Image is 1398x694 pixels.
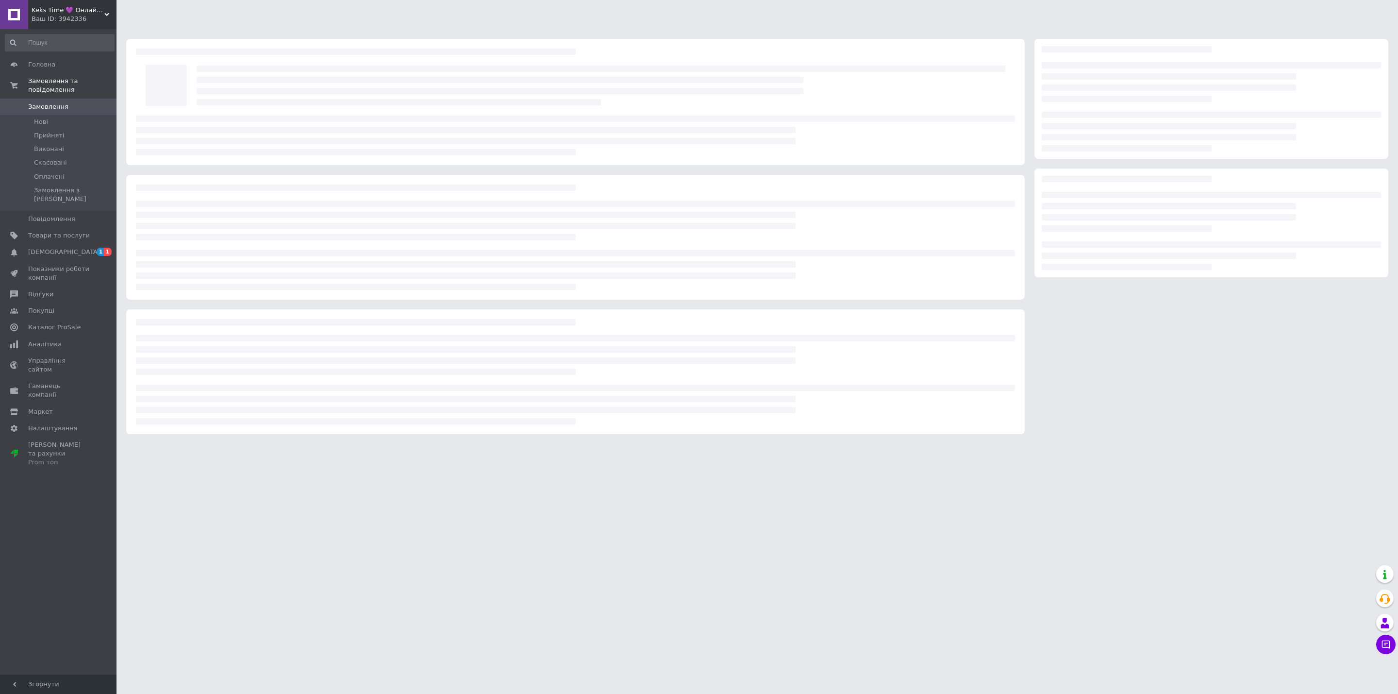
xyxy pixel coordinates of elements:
span: Відгуки [28,290,53,299]
span: [DEMOGRAPHIC_DATA] [28,248,100,256]
span: Головна [28,60,55,69]
span: Товари та послуги [28,231,90,240]
span: Налаштування [28,424,78,433]
button: Чат з покупцем [1376,635,1396,654]
span: [PERSON_NAME] та рахунки [28,440,90,467]
span: Прийняті [34,131,64,140]
span: Замовлення з [PERSON_NAME] [34,186,114,203]
div: Prom топ [28,458,90,467]
span: 1 [104,248,112,256]
span: Каталог ProSale [28,323,81,332]
span: Гаманець компанії [28,382,90,399]
span: Показники роботи компанії [28,265,90,282]
span: Повідомлення [28,215,75,223]
span: Аналітика [28,340,62,349]
span: Управління сайтом [28,356,90,374]
span: Виконані [34,145,64,153]
span: 1 [97,248,104,256]
span: Скасовані [34,158,67,167]
span: Оплачені [34,172,65,181]
span: Keks Time 💜 Онлайн-магазин інтимних товарів [32,6,104,15]
span: Замовлення та повідомлення [28,77,116,94]
span: Покупці [28,306,54,315]
span: Замовлення [28,102,68,111]
input: Пошук [5,34,115,51]
span: Нові [34,118,48,126]
span: Маркет [28,407,53,416]
div: Ваш ID: 3942336 [32,15,116,23]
